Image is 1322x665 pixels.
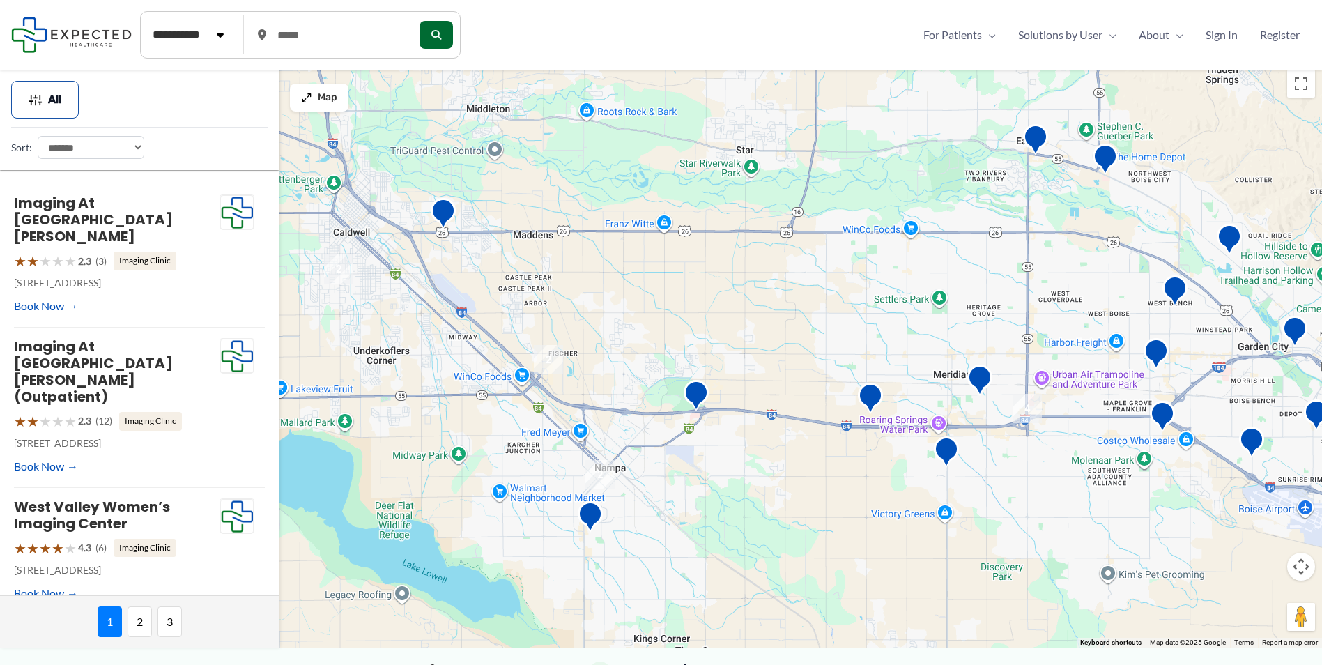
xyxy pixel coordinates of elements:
[934,436,959,472] div: My Baby You&#8217;ll Be 3D/4D Fetal Ultrasound
[48,95,61,105] span: All
[128,606,152,637] span: 2
[1013,394,1042,423] div: 4
[1102,24,1116,45] span: Menu Toggle
[1287,553,1315,581] button: Map camera controls
[95,539,107,557] span: (6)
[64,248,77,274] span: ★
[114,252,176,270] span: Imaging Clinic
[290,84,348,112] button: Map
[220,339,254,374] img: Expected Healthcare Logo
[14,535,26,561] span: ★
[64,408,77,434] span: ★
[1093,144,1118,179] div: Imaging at St. Luke&#8217;s Eagle Medical Plaza
[982,24,996,45] span: Menu Toggle
[14,408,26,434] span: ★
[534,345,563,374] div: 2
[1217,224,1242,259] div: Stanton Wellness
[301,92,312,103] img: Maximize
[1169,24,1183,45] span: Menu Toggle
[324,254,353,284] div: 2
[858,383,883,418] div: Intermountain Medical Imaging &#8211; Ten Mile
[220,195,254,230] img: Expected Healthcare Logo
[1287,603,1315,631] button: Drag Pegman onto the map to open Street View
[1287,70,1315,98] button: Toggle fullscreen view
[1023,124,1048,160] div: Intermountain Medical Imaging &#8211; Eagle Health Plaza
[1249,24,1311,45] a: Register
[119,412,182,430] span: Imaging Clinic
[1282,316,1307,351] div: Imaging at St. Luke&#8217;s Center for Orthopedics &#038; Sports Medicine
[1139,24,1169,45] span: About
[1262,639,1318,646] a: Report a map error
[14,274,220,292] p: [STREET_ADDRESS]
[39,248,52,274] span: ★
[114,539,176,557] span: Imaging Clinic
[14,193,173,246] a: Imaging at [GEOGRAPHIC_DATA][PERSON_NAME]
[220,499,254,534] img: Expected Healthcare Logo
[1234,639,1254,646] a: Terms (opens in new tab)
[923,24,982,45] span: For Patients
[14,583,78,604] a: Book Now
[29,93,43,107] img: Filter
[52,408,64,434] span: ★
[1239,427,1264,462] div: First Peek 3D / 4D Ultrasound Boise, Meridian, Nampa, Caldwell, and Ontario Location
[585,460,615,489] div: 2
[684,380,709,415] div: St. Alphonsus Radiology &#038; Imaging
[11,139,32,157] label: Sort:
[26,408,39,434] span: ★
[1150,639,1226,646] span: Map data ©2025 Google
[578,501,603,537] div: Diagnostic Imaging-X-Ray
[39,535,52,561] span: ★
[95,252,107,270] span: (3)
[39,408,52,434] span: ★
[14,248,26,274] span: ★
[64,535,77,561] span: ★
[52,248,64,274] span: ★
[14,337,173,406] a: Imaging at [GEOGRAPHIC_DATA][PERSON_NAME] (Outpatient)
[78,252,91,270] span: 2.3
[157,606,182,637] span: 3
[14,456,78,477] a: Book Now
[431,198,456,234] div: Teton Radiology Caldwell
[1194,24,1249,45] a: Sign In
[11,17,132,52] img: Expected Healthcare Logo - side, dark font, small
[98,606,122,637] span: 1
[52,535,64,561] span: ★
[1018,24,1102,45] span: Solutions by User
[912,24,1007,45] a: For PatientsMenu Toggle
[1206,24,1238,45] span: Sign In
[26,535,39,561] span: ★
[1162,275,1188,311] div: Lab and Imaging Services at St. Luke&#8217;s Clinic Mountain View Medical Center
[1260,24,1300,45] span: Register
[78,412,91,430] span: 2.3
[14,296,78,316] a: Book Now
[967,365,992,400] div: Medical Imaging Inc
[78,539,91,557] span: 4.3
[14,497,170,533] a: West Valley Women’s Imaging Center
[14,561,220,579] p: [STREET_ADDRESS]
[95,412,112,430] span: (12)
[1128,24,1194,45] a: AboutMenu Toggle
[318,92,337,104] span: Map
[26,248,39,274] span: ★
[11,81,79,119] button: All
[1150,401,1175,436] div: Tellica &#8211; Boise
[14,434,220,452] p: [STREET_ADDRESS]
[1144,338,1169,374] div: Treasure Valley Imaging
[1007,24,1128,45] a: Solutions by UserMenu Toggle
[1080,638,1142,648] button: Keyboard shortcuts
